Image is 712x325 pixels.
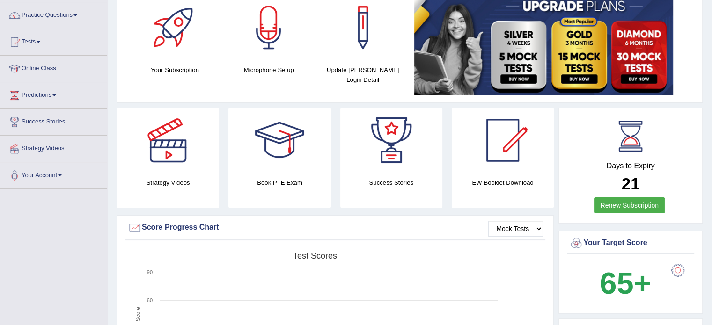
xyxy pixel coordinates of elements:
[0,56,107,79] a: Online Class
[594,197,665,213] a: Renew Subscription
[147,269,153,275] text: 90
[293,251,337,260] tspan: Test scores
[569,162,692,170] h4: Days to Expiry
[147,297,153,303] text: 60
[228,178,330,188] h4: Book PTE Exam
[0,162,107,186] a: Your Account
[0,109,107,132] a: Success Stories
[227,65,311,75] h4: Microphone Setup
[622,174,640,193] b: 21
[132,65,217,75] h4: Your Subscription
[135,307,141,322] tspan: Score
[0,2,107,26] a: Practice Questions
[600,266,651,300] b: 65+
[0,29,107,52] a: Tests
[128,221,543,235] div: Score Progress Chart
[0,82,107,106] a: Predictions
[321,65,405,85] h4: Update [PERSON_NAME] Login Detail
[452,178,554,188] h4: EW Booklet Download
[340,178,442,188] h4: Success Stories
[117,178,219,188] h4: Strategy Videos
[569,236,692,250] div: Your Target Score
[0,136,107,159] a: Strategy Videos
